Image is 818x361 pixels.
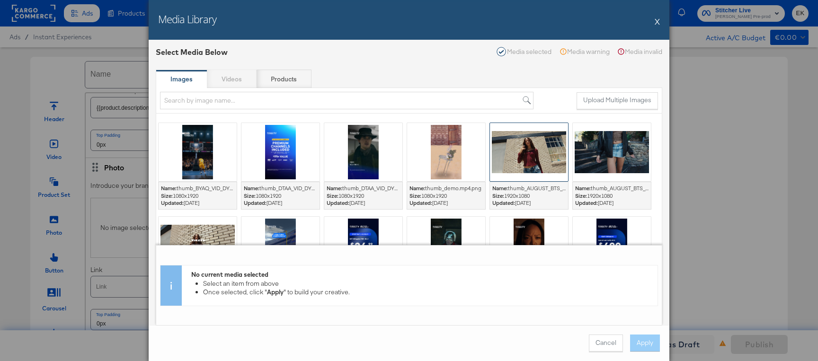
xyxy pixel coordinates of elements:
[161,192,173,199] strong: Size:
[244,199,267,206] strong: Updated:
[508,185,626,192] span: thumb_AUGUST_BTS_16x9_30SEC.mp4.png_105
[575,199,598,206] strong: Updated:
[492,185,508,192] strong: Name:
[244,199,317,207] span: [DATE]
[497,47,551,56] div: Media selected
[156,47,228,58] div: Select Media Below
[577,92,658,109] button: Upload Multiple Images
[617,47,662,56] div: Media invalid
[575,199,649,207] span: [DATE]
[203,279,653,288] li: Select an item from above
[575,185,591,192] strong: Name:
[591,185,698,192] span: thumb_AUGUST_BTS_16x9_15SEC.mp4.png
[170,75,193,84] strong: Images
[160,92,533,109] input: Search by image name...
[161,199,234,207] span: [DATE]
[560,47,610,56] div: Media warning
[161,192,234,200] div: 1080 x 1920
[409,199,483,207] span: [DATE]
[492,199,566,207] span: [DATE]
[267,288,284,296] strong: Apply
[259,185,549,192] span: thumb_DTAA_VID_DYN_ENG_25Q2MnSQ3Fav001-01-002_81825_Movies-and-Shows_NA_Snap Ads_Snapchat.mp4.png
[327,192,400,200] div: 1080 x 1920
[203,288,653,297] li: Once selected, click " " to build your creative.
[327,185,342,192] strong: Name:
[492,192,566,200] div: 1920 x 1080
[177,185,449,192] span: thumb_BYAQ_VID_DYN_ENG_25Q2GPMySpo001-01-002_041325_Genre-Pack_NA_Snap Ads_Snapchat.mp4.png
[191,270,653,279] div: No current media selected
[342,185,640,192] span: thumb_DTAA_VID_DYN_ENG_25Q2MnSQ3Fav001-01-002_81825_Movies-and-Shows_NA_Snap Ads_Snapchat.mp.png_105
[425,185,481,192] span: thumb_demo.mp4.png
[244,192,317,200] div: 1080 x 1920
[492,199,515,206] strong: Updated:
[327,192,338,199] strong: Size:
[492,192,504,199] strong: Size:
[271,75,297,84] strong: Products
[655,12,660,31] button: X
[244,185,259,192] strong: Name:
[158,12,216,26] h2: Media Library
[327,199,400,207] span: [DATE]
[161,185,177,192] strong: Name:
[575,192,587,199] strong: Size:
[589,335,623,352] button: Cancel
[409,199,432,206] strong: Updated:
[409,185,425,192] strong: Name:
[409,192,421,199] strong: Size:
[327,199,349,206] strong: Updated:
[161,199,184,206] strong: Updated:
[409,192,483,200] div: 1080 x 1920
[575,192,649,200] div: 1920 x 1080
[244,192,256,199] strong: Size:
